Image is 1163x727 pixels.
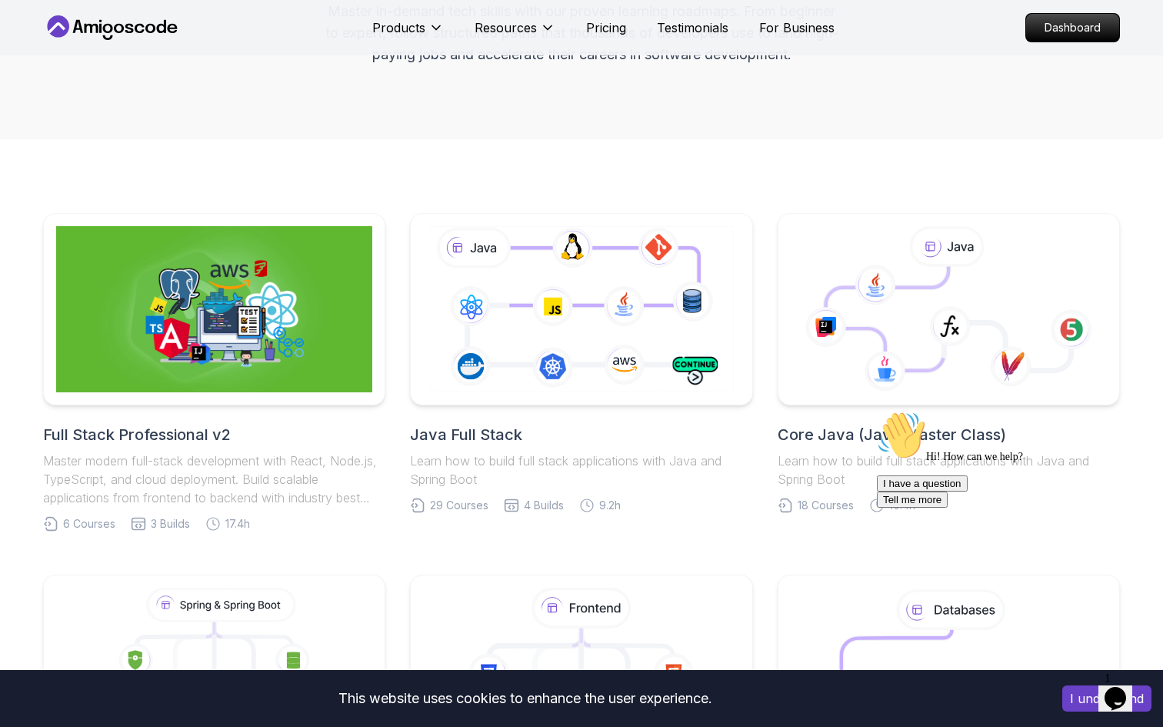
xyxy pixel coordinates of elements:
[410,452,752,489] p: Learn how to build full stack applications with Java and Spring Boot
[1025,13,1120,42] a: Dashboard
[12,682,1039,715] div: This website uses cookies to enhance the user experience.
[6,87,77,103] button: Tell me more
[43,213,385,532] a: Full Stack Professional v2Full Stack Professional v2Master modern full-stack development with Rea...
[6,6,55,55] img: :wave:
[657,18,728,37] a: Testimonials
[151,516,190,532] span: 3 Builds
[410,213,752,513] a: Java Full StackLearn how to build full stack applications with Java and Spring Boot29 Courses4 Bu...
[372,18,444,49] button: Products
[63,516,115,532] span: 6 Courses
[524,498,564,513] span: 4 Builds
[1062,685,1151,712] button: Accept cookies
[778,213,1120,513] a: Core Java (Java Master Class)Learn how to build full stack applications with Java and Spring Boot...
[6,6,283,103] div: 👋Hi! How can we help?I have a questionTell me more
[1026,14,1119,42] p: Dashboard
[475,18,555,49] button: Resources
[778,452,1120,489] p: Learn how to build full stack applications with Java and Spring Boot
[871,405,1148,658] iframe: chat widget
[430,498,488,513] span: 29 Courses
[586,18,626,37] a: Pricing
[372,18,425,37] p: Products
[599,498,621,513] span: 9.2h
[1098,665,1148,712] iframe: chat widget
[56,226,372,392] img: Full Stack Professional v2
[43,424,385,445] h2: Full Stack Professional v2
[43,452,385,507] p: Master modern full-stack development with React, Node.js, TypeScript, and cloud deployment. Build...
[759,18,835,37] a: For Business
[475,18,537,37] p: Resources
[798,498,854,513] span: 18 Courses
[778,424,1120,445] h2: Core Java (Java Master Class)
[225,516,250,532] span: 17.4h
[6,46,152,58] span: Hi! How can we help?
[6,71,97,87] button: I have a question
[410,424,752,445] h2: Java Full Stack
